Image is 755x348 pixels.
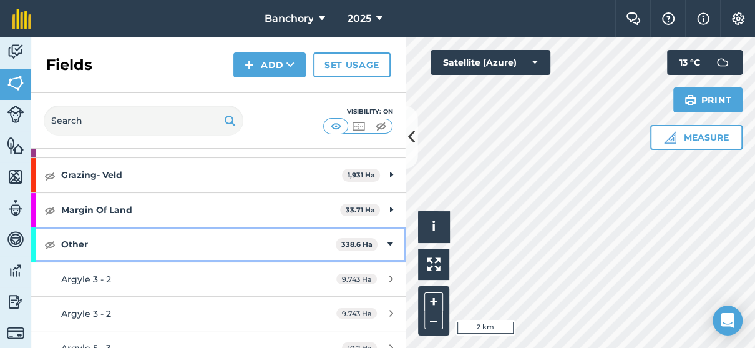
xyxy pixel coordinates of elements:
img: svg+xml;base64,PHN2ZyB4bWxucz0iaHR0cDovL3d3dy53My5vcmcvMjAwMC9zdmciIHdpZHRoPSIxOCIgaGVpZ2h0PSIyNC... [44,202,56,217]
input: Search [44,106,243,136]
div: Open Intercom Messenger [713,306,743,336]
img: svg+xml;base64,PHN2ZyB4bWxucz0iaHR0cDovL3d3dy53My5vcmcvMjAwMC9zdmciIHdpZHRoPSIxOCIgaGVpZ2h0PSIyNC... [44,168,56,183]
img: svg+xml;base64,PHN2ZyB4bWxucz0iaHR0cDovL3d3dy53My5vcmcvMjAwMC9zdmciIHdpZHRoPSI1MCIgaGVpZ2h0PSI0MC... [328,120,344,132]
strong: 1,931 Ha [348,171,375,179]
a: Argyle 3 - 29.743 Ha [31,297,406,331]
img: svg+xml;base64,PHN2ZyB4bWxucz0iaHR0cDovL3d3dy53My5vcmcvMjAwMC9zdmciIHdpZHRoPSIxOSIgaGVpZ2h0PSIyNC... [224,113,236,128]
span: Banchory [264,11,313,26]
button: Print [673,87,743,112]
img: Four arrows, one pointing top left, one top right, one bottom right and the last bottom left [427,257,441,271]
img: svg+xml;base64,PD94bWwgdmVyc2lvbj0iMS4wIiBlbmNvZGluZz0idXRmLTgiPz4KPCEtLSBHZW5lcmF0b3I6IEFkb2JlIE... [7,230,24,249]
h2: Fields [46,55,92,75]
span: 9.743 Ha [336,308,377,319]
button: i [418,211,449,242]
img: svg+xml;base64,PHN2ZyB4bWxucz0iaHR0cDovL3d3dy53My5vcmcvMjAwMC9zdmciIHdpZHRoPSIxNCIgaGVpZ2h0PSIyNC... [245,57,253,72]
span: 13 ° C [679,50,700,75]
div: Margin Of Land33.71 Ha [31,193,406,227]
img: svg+xml;base64,PD94bWwgdmVyc2lvbj0iMS4wIiBlbmNvZGluZz0idXRmLTgiPz4KPCEtLSBHZW5lcmF0b3I6IEFkb2JlIE... [7,324,24,342]
img: svg+xml;base64,PHN2ZyB4bWxucz0iaHR0cDovL3d3dy53My5vcmcvMjAwMC9zdmciIHdpZHRoPSI1NiIgaGVpZ2h0PSI2MC... [7,74,24,92]
img: svg+xml;base64,PHN2ZyB4bWxucz0iaHR0cDovL3d3dy53My5vcmcvMjAwMC9zdmciIHdpZHRoPSIxOSIgaGVpZ2h0PSIyNC... [684,92,696,107]
span: Argyle 3 - 2 [61,308,111,319]
strong: 33.71 Ha [346,206,375,214]
span: 9.743 Ha [336,274,377,284]
img: svg+xml;base64,PD94bWwgdmVyc2lvbj0iMS4wIiBlbmNvZGluZz0idXRmLTgiPz4KPCEtLSBHZW5lcmF0b3I6IEFkb2JlIE... [7,106,24,123]
span: 2025 [347,11,371,26]
strong: 338.6 Ha [341,240,373,249]
button: Measure [650,125,743,150]
span: Argyle 3 - 2 [61,274,111,285]
img: Two speech bubbles overlapping with the left bubble in the forefront [626,12,641,25]
img: A cog icon [731,12,746,25]
a: Set usage [313,52,391,77]
a: Argyle 3 - 29.743 Ha [31,262,406,296]
img: Ruler icon [664,131,676,144]
img: svg+xml;base64,PHN2ZyB4bWxucz0iaHR0cDovL3d3dy53My5vcmcvMjAwMC9zdmciIHdpZHRoPSI1MCIgaGVpZ2h0PSI0MC... [351,120,366,132]
img: A question mark icon [661,12,676,25]
img: svg+xml;base64,PD94bWwgdmVyc2lvbj0iMS4wIiBlbmNvZGluZz0idXRmLTgiPz4KPCEtLSBHZW5lcmF0b3I6IEFkb2JlIE... [710,50,735,75]
button: + [424,292,443,311]
button: – [424,311,443,329]
button: Add [233,52,306,77]
img: svg+xml;base64,PD94bWwgdmVyc2lvbj0iMS4wIiBlbmNvZGluZz0idXRmLTgiPz4KPCEtLSBHZW5lcmF0b3I6IEFkb2JlIE... [7,261,24,280]
strong: Other [61,227,336,261]
div: Grazing- Veld1,931 Ha [31,158,406,192]
div: Visibility: On [323,107,393,117]
img: svg+xml;base64,PD94bWwgdmVyc2lvbj0iMS4wIiBlbmNvZGluZz0idXRmLTgiPz4KPCEtLSBHZW5lcmF0b3I6IEFkb2JlIE... [7,199,24,217]
button: 13 °C [667,50,743,75]
img: svg+xml;base64,PHN2ZyB4bWxucz0iaHR0cDovL3d3dy53My5vcmcvMjAwMC9zdmciIHdpZHRoPSIxOCIgaGVpZ2h0PSIyNC... [44,237,56,252]
img: svg+xml;base64,PD94bWwgdmVyc2lvbj0iMS4wIiBlbmNvZGluZz0idXRmLTgiPz4KPCEtLSBHZW5lcmF0b3I6IEFkb2JlIE... [7,42,24,61]
img: svg+xml;base64,PHN2ZyB4bWxucz0iaHR0cDovL3d3dy53My5vcmcvMjAwMC9zdmciIHdpZHRoPSIxNyIgaGVpZ2h0PSIxNy... [697,11,709,26]
span: i [432,219,436,234]
img: svg+xml;base64,PHN2ZyB4bWxucz0iaHR0cDovL3d3dy53My5vcmcvMjAwMC9zdmciIHdpZHRoPSI1NiIgaGVpZ2h0PSI2MC... [7,167,24,186]
button: Satellite (Azure) [431,50,550,75]
strong: Grazing- Veld [61,158,342,192]
img: fieldmargin Logo [12,9,31,29]
strong: Margin Of Land [61,193,340,227]
img: svg+xml;base64,PD94bWwgdmVyc2lvbj0iMS4wIiBlbmNvZGluZz0idXRmLTgiPz4KPCEtLSBHZW5lcmF0b3I6IEFkb2JlIE... [7,292,24,311]
div: Other338.6 Ha [31,227,406,261]
img: svg+xml;base64,PHN2ZyB4bWxucz0iaHR0cDovL3d3dy53My5vcmcvMjAwMC9zdmciIHdpZHRoPSI1NiIgaGVpZ2h0PSI2MC... [7,136,24,155]
img: svg+xml;base64,PHN2ZyB4bWxucz0iaHR0cDovL3d3dy53My5vcmcvMjAwMC9zdmciIHdpZHRoPSI1MCIgaGVpZ2h0PSI0MC... [373,120,389,132]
